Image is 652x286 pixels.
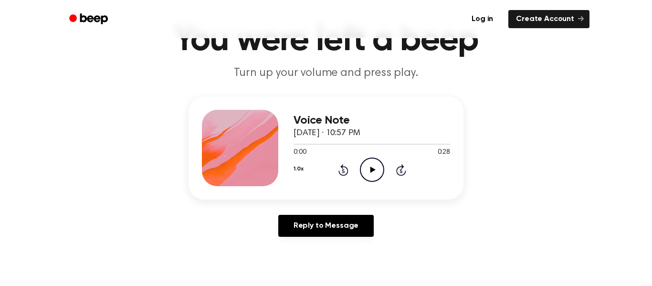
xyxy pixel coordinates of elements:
p: Turn up your volume and press play. [143,65,509,81]
span: [DATE] · 10:57 PM [294,129,360,138]
a: Create Account [508,10,589,28]
a: Reply to Message [278,215,374,237]
a: Beep [63,10,116,29]
h3: Voice Note [294,114,450,127]
span: 0:28 [438,148,450,158]
button: 1.0x [294,161,303,177]
h1: You were left a beep [82,23,570,58]
a: Log in [462,8,503,30]
span: 0:00 [294,148,306,158]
